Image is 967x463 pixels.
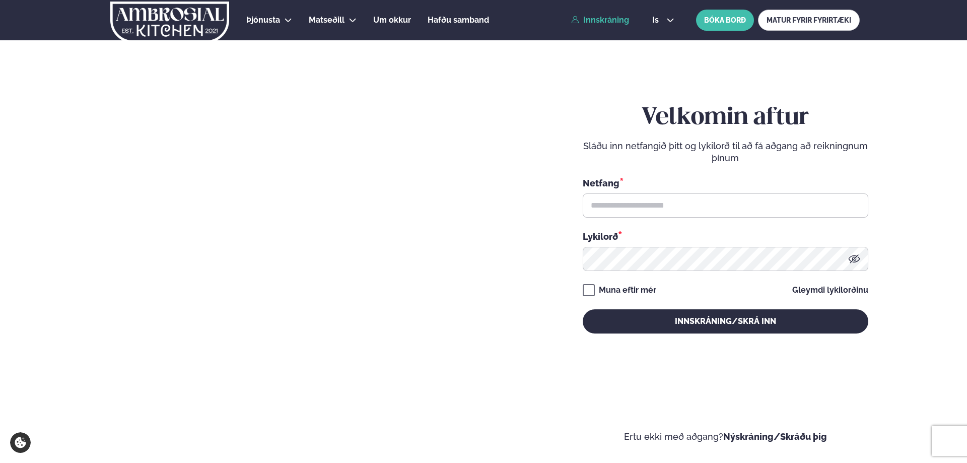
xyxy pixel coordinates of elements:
[110,2,230,43] img: logo
[583,104,868,132] h2: Velkomin aftur
[514,431,937,443] p: Ertu ekki með aðgang?
[373,15,411,25] span: Um okkur
[373,14,411,26] a: Um okkur
[428,15,489,25] span: Hafðu samband
[30,282,239,366] h2: Velkomin á Ambrosial kitchen!
[309,14,344,26] a: Matseðill
[644,16,682,24] button: is
[652,16,662,24] span: is
[309,15,344,25] span: Matseðill
[246,14,280,26] a: Þjónusta
[583,140,868,164] p: Sláðu inn netfangið þitt og lykilorð til að fá aðgang að reikningnum þínum
[571,16,629,25] a: Innskráning
[758,10,860,31] a: MATUR FYRIR FYRIRTÆKI
[583,176,868,189] div: Netfang
[30,378,239,403] p: Ef eitthvað sameinar fólk, þá er [PERSON_NAME] matarferðalag.
[583,230,868,243] div: Lykilorð
[428,14,489,26] a: Hafðu samband
[723,431,827,442] a: Nýskráning/Skráðu þig
[246,15,280,25] span: Þjónusta
[583,309,868,334] button: Innskráning/Skrá inn
[10,432,31,453] a: Cookie settings
[696,10,754,31] button: BÓKA BORÐ
[792,286,868,294] a: Gleymdi lykilorðinu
